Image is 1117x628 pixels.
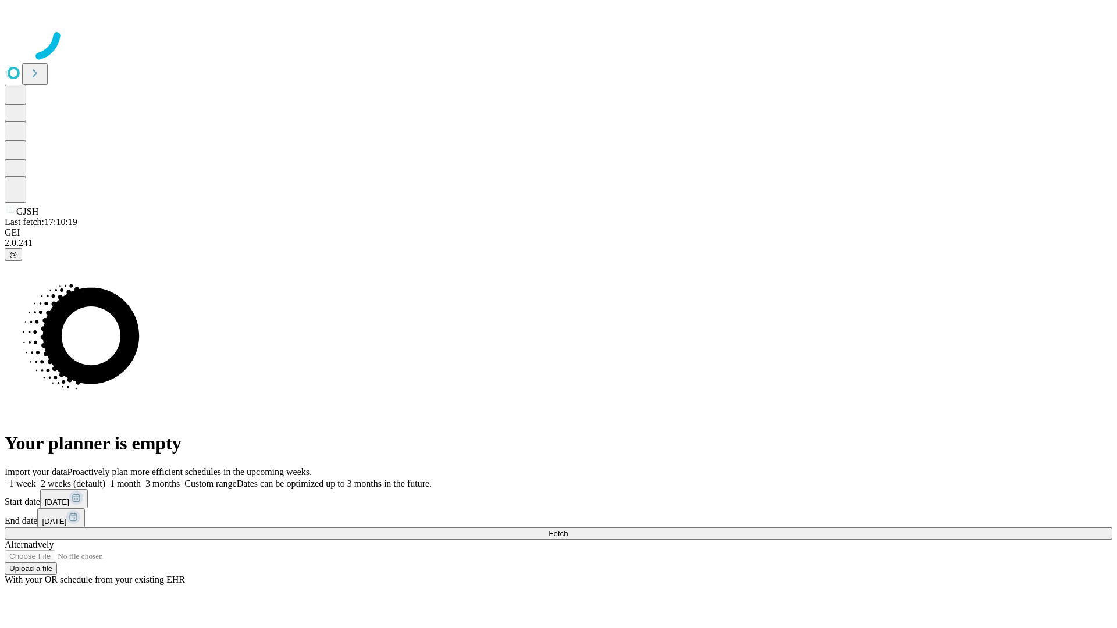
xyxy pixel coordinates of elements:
[5,508,1112,527] div: End date
[5,527,1112,540] button: Fetch
[237,479,432,488] span: Dates can be optimized up to 3 months in the future.
[5,217,77,227] span: Last fetch: 17:10:19
[5,248,22,261] button: @
[67,467,312,477] span: Proactively plan more efficient schedules in the upcoming weeks.
[37,508,85,527] button: [DATE]
[42,517,66,526] span: [DATE]
[549,529,568,538] span: Fetch
[5,489,1112,508] div: Start date
[9,250,17,259] span: @
[5,227,1112,238] div: GEI
[5,575,185,584] span: With your OR schedule from your existing EHR
[184,479,236,488] span: Custom range
[5,238,1112,248] div: 2.0.241
[5,433,1112,454] h1: Your planner is empty
[9,479,36,488] span: 1 week
[5,467,67,477] span: Import your data
[145,479,180,488] span: 3 months
[16,206,38,216] span: GJSH
[110,479,141,488] span: 1 month
[5,562,57,575] button: Upload a file
[41,479,105,488] span: 2 weeks (default)
[45,498,69,506] span: [DATE]
[40,489,88,508] button: [DATE]
[5,540,54,549] span: Alternatively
